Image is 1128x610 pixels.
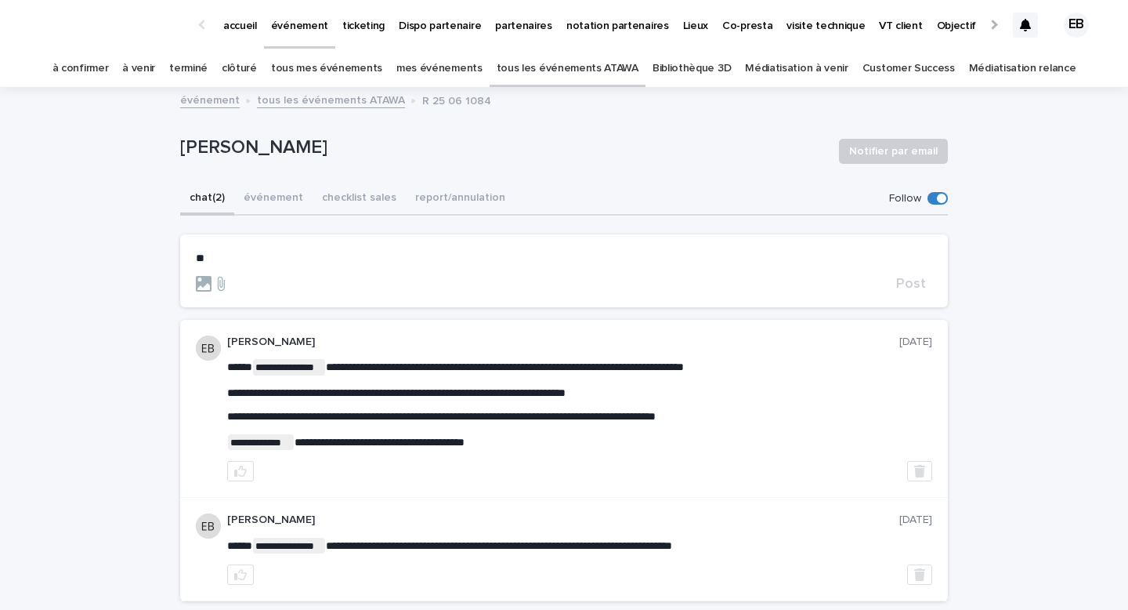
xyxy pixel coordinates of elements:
a: tous les événements ATAWA [497,50,638,87]
button: report/annulation [406,183,515,216]
a: Médiatisation à venir [745,50,848,87]
a: Médiatisation relance [969,50,1076,87]
p: [DATE] [899,336,932,349]
button: Delete post [907,565,932,585]
p: R 25 06 1084 [422,91,491,108]
a: événement [180,90,240,108]
button: like this post [227,461,254,481]
a: terminé [169,50,208,87]
a: tous les événements ATAWA [257,90,405,108]
p: [PERSON_NAME] [227,336,899,349]
button: Notifier par email [839,139,948,164]
button: Delete post [907,461,932,481]
button: like this post [227,565,254,585]
a: Customer Success [862,50,955,87]
a: tous mes événements [271,50,382,87]
a: à confirmer [52,50,109,87]
span: Notifier par email [849,143,938,159]
span: Post [896,277,926,291]
p: [PERSON_NAME] [227,514,899,527]
button: événement [234,183,313,216]
button: chat (2) [180,183,234,216]
p: [DATE] [899,514,932,527]
a: mes événements [396,50,483,87]
a: clôturé [222,50,257,87]
a: à venir [122,50,155,87]
img: Ls34BcGeRexTGTNfXpUC [31,9,183,41]
p: Follow [889,192,921,205]
a: Bibliothèque 3D [653,50,731,87]
button: checklist sales [313,183,406,216]
button: Post [890,277,932,291]
div: EB [1064,13,1089,38]
p: [PERSON_NAME] [180,136,826,159]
